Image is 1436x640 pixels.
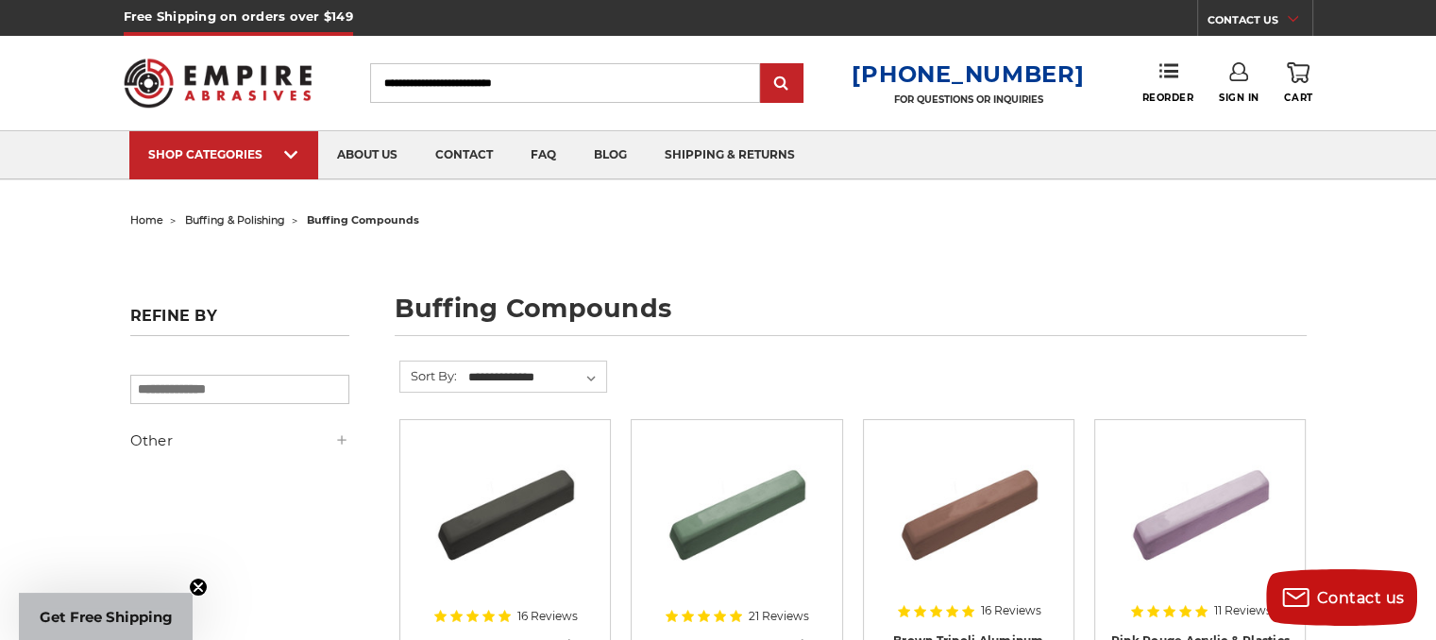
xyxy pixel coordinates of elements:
span: 16 Reviews [517,611,578,622]
span: 21 Reviews [749,611,809,622]
a: CONTACT US [1208,9,1312,36]
div: Get Free ShippingClose teaser [19,593,193,640]
h5: Refine by [130,307,349,336]
a: shipping & returns [646,131,814,179]
span: Contact us [1317,589,1405,607]
span: Cart [1284,92,1312,104]
a: blog [575,131,646,179]
label: Sort By: [400,362,457,390]
p: FOR QUESTIONS OR INQUIRIES [852,93,1084,106]
a: contact [416,131,512,179]
a: Green Rouge Aluminum Buffing Compound [645,433,828,616]
select: Sort By: [465,363,606,392]
a: faq [512,131,575,179]
span: Sign In [1219,92,1259,104]
span: buffing compounds [307,213,419,227]
button: Contact us [1266,569,1417,626]
span: Reorder [1141,92,1193,104]
span: Get Free Shipping [40,608,173,626]
a: Cart [1284,62,1312,104]
img: Empire Abrasives [124,46,313,120]
div: SHOP CATEGORIES [148,147,299,161]
a: Brown Tripoli Aluminum Buffing Compound [877,433,1060,616]
input: Submit [763,65,801,103]
img: Black Stainless Steel Buffing Compound [430,433,581,584]
h1: buffing compounds [395,295,1307,336]
img: Green Rouge Aluminum Buffing Compound [661,433,812,584]
a: Reorder [1141,62,1193,103]
a: about us [318,131,416,179]
img: Pink Plastic Polishing Compound [1124,433,1276,584]
a: Black Stainless Steel Buffing Compound [414,433,597,616]
a: buffing & polishing [185,213,285,227]
a: [PHONE_NUMBER] [852,60,1084,88]
a: Pink Plastic Polishing Compound [1108,433,1292,616]
button: Close teaser [189,578,208,597]
img: Brown Tripoli Aluminum Buffing Compound [893,433,1044,584]
h5: Other [130,429,349,452]
a: home [130,213,163,227]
